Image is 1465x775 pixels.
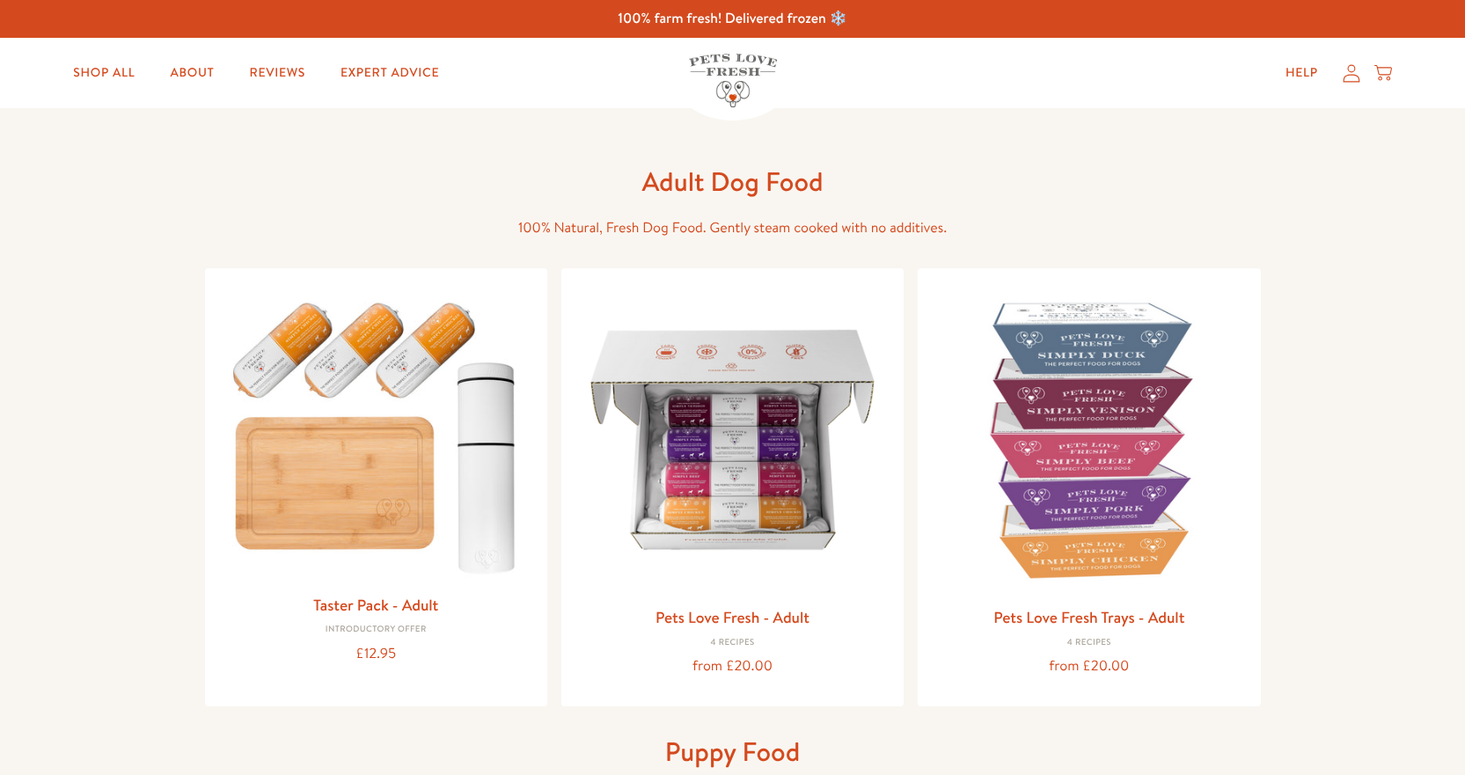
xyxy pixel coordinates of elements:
[59,55,149,91] a: Shop All
[932,638,1246,648] div: 4 Recipes
[219,282,533,584] img: Taster Pack - Adult
[932,654,1246,678] div: from £20.00
[689,54,777,107] img: Pets Love Fresh
[156,55,228,91] a: About
[656,606,809,628] a: Pets Love Fresh - Adult
[575,654,890,678] div: from £20.00
[932,282,1246,596] img: Pets Love Fresh Trays - Adult
[219,642,533,666] div: £12.95
[236,55,319,91] a: Reviews
[575,638,890,648] div: 4 Recipes
[326,55,453,91] a: Expert Advice
[451,735,1015,769] h1: Puppy Food
[575,282,890,596] img: Pets Love Fresh - Adult
[219,625,533,635] div: Introductory Offer
[518,218,947,238] span: 100% Natural, Fresh Dog Food. Gently steam cooked with no additives.
[451,165,1015,199] h1: Adult Dog Food
[993,606,1184,628] a: Pets Love Fresh Trays - Adult
[313,594,438,616] a: Taster Pack - Adult
[1271,55,1332,91] a: Help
